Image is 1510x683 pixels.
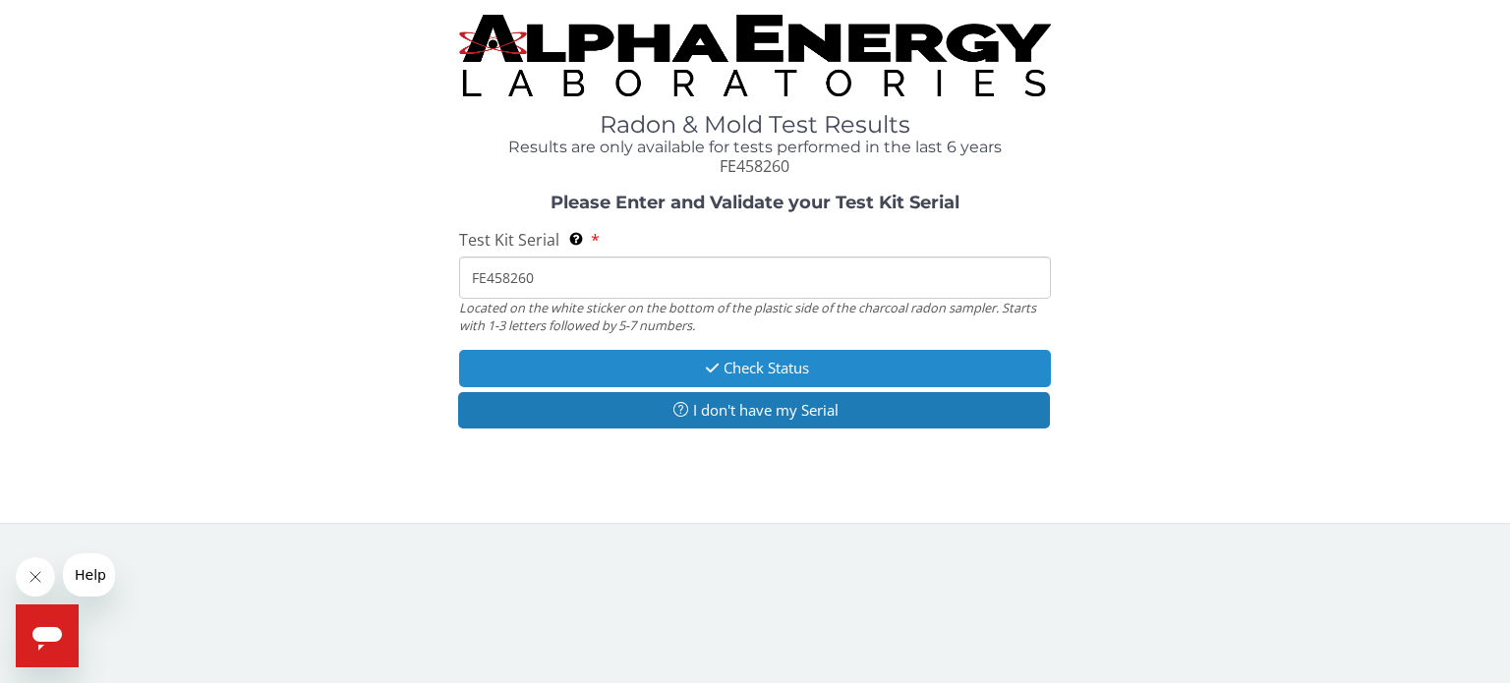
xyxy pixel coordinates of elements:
button: Check Status [459,350,1051,386]
span: FE458260 [720,155,789,177]
img: TightCrop.jpg [459,15,1051,96]
iframe: Message from company [63,553,115,597]
strong: Please Enter and Validate your Test Kit Serial [551,192,959,213]
button: I don't have my Serial [458,392,1050,428]
h1: Radon & Mold Test Results [459,112,1051,138]
h4: Results are only available for tests performed in the last 6 years [459,139,1051,156]
div: Located on the white sticker on the bottom of the plastic side of the charcoal radon sampler. Sta... [459,299,1051,335]
iframe: Button to launch messaging window [16,604,79,667]
iframe: Close message [16,557,55,597]
span: Test Kit Serial [459,229,559,251]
